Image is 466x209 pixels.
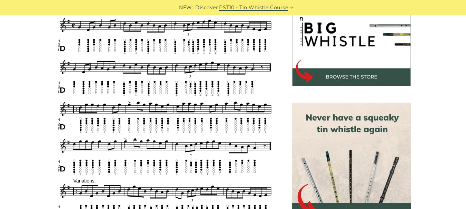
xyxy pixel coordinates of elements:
[219,4,288,12] a: PST10 - Tin Whistle Course
[195,4,218,12] span: Discover
[179,4,193,12] span: NEW:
